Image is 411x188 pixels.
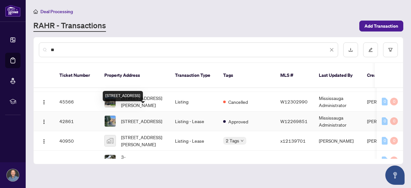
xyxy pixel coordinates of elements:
[99,63,170,88] th: Property Address
[382,157,388,164] div: 0
[382,117,388,125] div: 0
[121,118,162,125] span: [STREET_ADDRESS]
[170,112,218,131] td: Listing - Lease
[240,139,244,142] span: down
[228,157,248,164] span: Cancelled
[280,138,306,144] span: x12139701
[359,21,403,31] button: Add Transaction
[280,118,308,124] span: W12269851
[314,131,362,151] td: [PERSON_NAME]
[40,9,73,14] span: Deal Processing
[390,98,398,105] div: 0
[54,112,99,131] td: 42861
[314,151,362,170] td: [PERSON_NAME]
[121,153,165,167] span: 3-[STREET_ADDRESS]
[39,96,49,107] button: Logo
[39,155,49,166] button: Logo
[228,98,248,105] span: Cancelled
[105,135,116,146] img: thumbnail-img
[367,157,402,163] span: [PERSON_NAME]
[385,166,405,185] button: Open asap
[383,42,398,57] button: filter
[170,63,218,88] th: Transaction Type
[226,137,239,144] span: 2 Tags
[314,92,362,112] td: Mississauga Administrator
[364,21,398,31] span: Add Transaction
[121,134,165,148] span: [STREET_ADDRESS][PERSON_NAME]
[105,116,116,127] img: thumbnail-img
[363,42,378,57] button: edit
[105,96,116,107] img: thumbnail-img
[41,119,47,124] img: Logo
[170,131,218,151] td: Listing - Lease
[390,137,398,145] div: 0
[5,5,21,17] img: logo
[41,100,47,105] img: Logo
[7,169,19,181] img: Profile Icon
[41,139,47,144] img: Logo
[39,136,49,146] button: Logo
[41,158,47,164] img: Logo
[121,94,165,109] span: [STREET_ADDRESS][PERSON_NAME]
[388,48,393,52] span: filter
[368,48,373,52] span: edit
[362,63,400,88] th: Created By
[348,48,353,52] span: download
[275,63,314,88] th: MLS #
[343,42,358,57] button: download
[33,9,38,14] span: home
[54,151,99,170] td: 39489
[314,63,362,88] th: Last Updated By
[103,91,143,101] div: [STREET_ADDRESS]
[170,92,218,112] td: Listing
[228,118,248,125] span: Approved
[329,48,334,52] span: close
[105,155,116,166] img: thumbnail-img
[382,137,388,145] div: 0
[280,99,308,104] span: W12302990
[33,20,106,32] a: RAHR - Transactions
[314,112,362,131] td: Mississauga Administrator
[54,63,99,88] th: Ticket Number
[170,151,218,170] td: Listing - Lease
[218,63,275,88] th: Tags
[367,99,402,104] span: [PERSON_NAME]
[280,157,308,163] span: W12221738
[367,138,402,144] span: [PERSON_NAME]
[390,117,398,125] div: 0
[390,157,398,164] div: 0
[39,116,49,126] button: Logo
[367,118,402,124] span: [PERSON_NAME]
[54,131,99,151] td: 40950
[54,92,99,112] td: 45566
[382,98,388,105] div: 0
